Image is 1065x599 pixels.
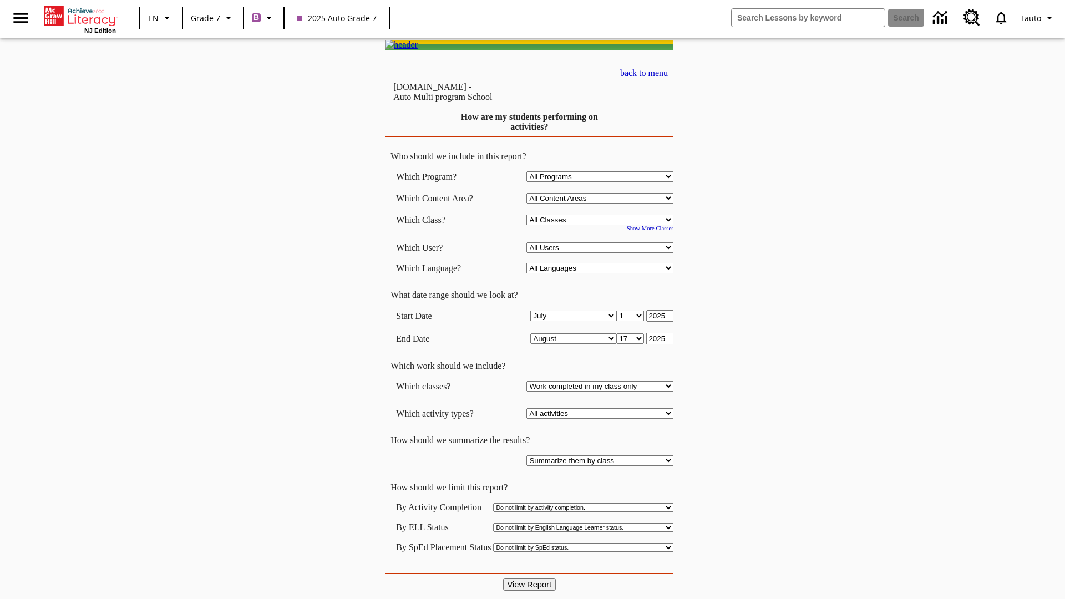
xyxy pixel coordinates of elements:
[620,68,668,78] a: back to menu
[44,4,116,34] div: Home
[987,3,1016,32] a: Notifications
[385,483,673,493] td: How should we limit this report?
[396,522,491,532] td: By ELL Status
[396,333,489,344] td: End Date
[385,361,673,371] td: Which work should we include?
[1020,12,1041,24] span: Tauto
[393,82,562,102] td: [DOMAIN_NAME] -
[148,12,159,24] span: EN
[396,542,491,552] td: By SpEd Placement Status
[396,408,489,419] td: Which activity types?
[385,435,673,445] td: How should we summarize the results?
[926,3,957,33] a: Data Center
[297,12,377,24] span: 2025 Auto Grade 7
[385,40,418,50] img: header
[732,9,885,27] input: search field
[4,2,37,34] button: Open side menu
[253,11,259,24] span: B
[186,8,240,28] button: Grade: Grade 7, Select a grade
[393,92,492,101] nobr: Auto Multi program School
[385,290,673,300] td: What date range should we look at?
[957,3,987,33] a: Resource Center, Will open in new tab
[461,112,598,131] a: How are my students performing on activities?
[247,8,280,28] button: Boost Class color is purple. Change class color
[396,194,473,203] nobr: Which Content Area?
[503,578,556,591] input: View Report
[385,151,673,161] td: Who should we include in this report?
[396,381,489,392] td: Which classes?
[396,171,489,182] td: Which Program?
[396,215,489,225] td: Which Class?
[143,8,179,28] button: Language: EN, Select a language
[1016,8,1061,28] button: Profile/Settings
[84,27,116,34] span: NJ Edition
[627,225,674,231] a: Show More Classes
[396,310,489,322] td: Start Date
[396,263,489,273] td: Which Language?
[396,242,489,253] td: Which User?
[191,12,220,24] span: Grade 7
[396,502,491,512] td: By Activity Completion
